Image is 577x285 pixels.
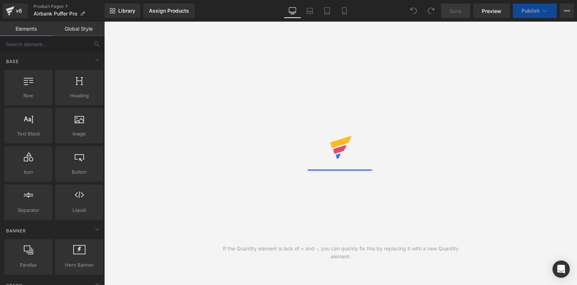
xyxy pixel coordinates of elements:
button: Redo [424,4,438,18]
span: Heading [57,92,101,99]
a: Product Pages [34,4,105,9]
div: If the Quantity element is lack of + and -, you can quickly fix this by replacing it with a new Q... [223,245,459,260]
span: Library [118,8,135,14]
div: v6 [14,6,23,15]
span: Text Block [6,130,50,138]
a: Preview [473,4,510,18]
span: Icon [6,168,50,176]
span: Separator [6,206,50,214]
span: Hero Banner [57,261,101,269]
button: Undo [406,4,421,18]
div: Open Intercom Messenger [552,260,570,278]
a: Laptop [301,4,318,18]
span: Liquid [57,206,101,214]
span: Save [450,7,462,15]
a: v6 [3,4,28,18]
span: Preview [482,7,501,15]
span: Publish [521,8,539,14]
span: Base [5,58,19,65]
a: Mobile [336,4,353,18]
span: Row [6,92,50,99]
div: Assign Products [149,8,189,14]
button: Publish [513,4,557,18]
span: Button [57,168,101,176]
a: Desktop [284,4,301,18]
a: New Library [105,4,140,18]
a: Tablet [318,4,336,18]
span: Airbank Puffer Pro [34,11,77,17]
span: Banner [5,227,27,234]
span: Parallax [6,261,50,269]
span: Image [57,130,101,138]
a: Global Style [52,22,105,36]
button: More [560,4,574,18]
